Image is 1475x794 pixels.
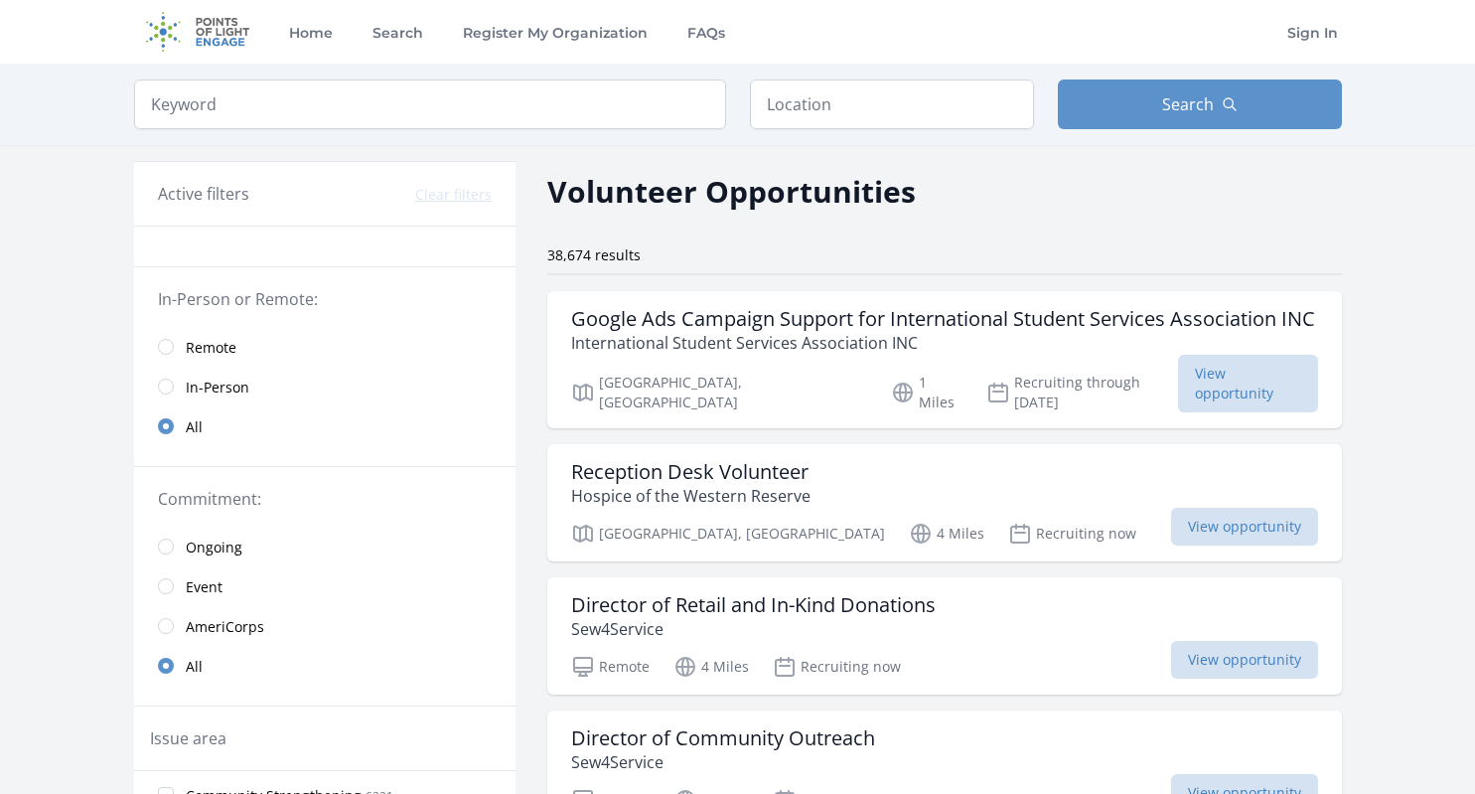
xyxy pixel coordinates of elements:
[186,338,236,358] span: Remote
[571,655,650,679] p: Remote
[186,577,222,597] span: Event
[158,287,492,311] legend: In-Person or Remote:
[750,79,1034,129] input: Location
[571,593,936,617] h3: Director of Retail and In-Kind Donations
[547,444,1342,561] a: Reception Desk Volunteer Hospice of the Western Reserve [GEOGRAPHIC_DATA], [GEOGRAPHIC_DATA] 4 Mi...
[158,487,492,511] legend: Commitment:
[571,617,936,641] p: Sew4Service
[571,726,875,750] h3: Director of Community Outreach
[134,566,516,606] a: Event
[186,538,242,557] span: Ongoing
[1058,79,1342,129] button: Search
[150,726,226,750] legend: Issue area
[547,169,916,214] h2: Volunteer Opportunities
[571,460,811,484] h3: Reception Desk Volunteer
[158,182,249,206] h3: Active filters
[134,327,516,367] a: Remote
[571,750,875,774] p: Sew4Service
[673,655,749,679] p: 4 Miles
[134,606,516,646] a: AmeriCorps
[547,245,641,264] span: 38,674 results
[186,657,203,677] span: All
[134,79,726,129] input: Keyword
[186,617,264,637] span: AmeriCorps
[186,417,203,437] span: All
[571,522,885,546] p: [GEOGRAPHIC_DATA], [GEOGRAPHIC_DATA]
[186,378,249,397] span: In-Person
[571,331,1315,355] p: International Student Services Association INC
[547,577,1342,695] a: Director of Retail and In-Kind Donations Sew4Service Remote 4 Miles Recruiting now View opportunity
[134,406,516,446] a: All
[571,484,811,508] p: Hospice of the Western Reserve
[891,373,962,412] p: 1 Miles
[134,646,516,686] a: All
[1162,92,1214,116] span: Search
[571,307,1315,331] h3: Google Ads Campaign Support for International Student Services Association INC
[134,527,516,566] a: Ongoing
[1008,522,1136,546] p: Recruiting now
[547,291,1342,428] a: Google Ads Campaign Support for International Student Services Association INC International Stud...
[773,655,901,679] p: Recruiting now
[415,185,492,205] button: Clear filters
[571,373,868,412] p: [GEOGRAPHIC_DATA], [GEOGRAPHIC_DATA]
[986,373,1178,412] p: Recruiting through [DATE]
[1178,355,1318,412] span: View opportunity
[1171,508,1318,546] span: View opportunity
[134,367,516,406] a: In-Person
[1171,641,1318,679] span: View opportunity
[909,522,984,546] p: 4 Miles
